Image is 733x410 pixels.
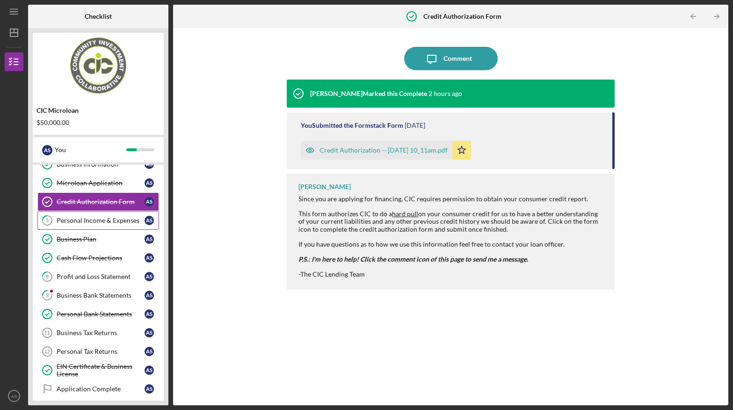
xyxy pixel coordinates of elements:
div: Microloan Application [57,179,145,187]
tspan: 8 [46,274,49,280]
div: Comment [443,47,472,70]
tspan: 12 [44,349,50,354]
a: Business PlanAS [37,230,159,249]
a: Credit Authorization FormAS [37,192,159,211]
div: Personal Tax Returns [57,348,145,355]
b: Checklist [85,13,112,20]
a: 9Business Bank StatementsAS [37,286,159,305]
div: You Submitted the Formstack Form [301,122,403,129]
div: $50,000.00 [36,119,160,126]
a: 5Personal Income & ExpensesAS [37,211,159,230]
a: 11Business Tax ReturnsAS [37,323,159,342]
button: AS [5,387,23,405]
div: A S [145,216,154,225]
span: hard pull [392,210,418,218]
div: Application Complete [57,385,145,393]
div: A S [145,384,154,394]
a: 8Profit and Loss StatementAS [37,267,159,286]
tspan: 9 [46,293,49,299]
div: Profit and Loss Statement [57,273,145,280]
div: CIC Microloan [36,107,160,114]
div: Credit Authorization Form [57,198,145,205]
div: A S [145,197,154,206]
b: Credit Authorization Form [423,13,501,20]
time: 2025-10-03 16:56 [428,90,462,97]
div: Cash Flow Projections [57,254,145,262]
a: Cash Flow ProjectionsAS [37,249,159,267]
div: [PERSON_NAME] Marked this Complete [310,90,427,97]
button: Credit Authorization -- [DATE] 10_11am.pdf [301,141,471,160]
div: Personal Bank Statements [57,310,145,318]
div: A S [145,328,154,337]
div: A S [145,291,154,300]
div: A S [145,178,154,188]
img: Product logo [33,37,164,94]
a: EIN Certificate & Business LicenseAS [37,361,159,380]
div: You [55,142,126,158]
div: EIN Certificate & Business License [57,363,145,378]
div: Business Bank Statements [57,292,145,299]
text: AS [11,394,17,399]
div: This form authorizes CIC to do a on your consumer credit for us to have a better understanding of... [298,210,605,233]
div: Since you are applying for financing, CIC requires permission to obtain your consumer credit report. [298,195,605,203]
a: Application CompleteAS [37,380,159,398]
div: Personal Income & Expenses [57,217,145,224]
div: Business Plan [57,235,145,243]
div: A S [145,272,154,281]
em: P.S.: I'm here to help! Click the comment icon of this page to send me a message. [298,255,528,263]
div: A S [145,347,154,356]
time: 2025-09-30 14:11 [405,122,425,129]
div: A S [145,366,154,375]
div: If you have questions as to how we use this information feel free to contact your loan officer. [298,241,605,248]
tspan: 5 [46,218,49,224]
div: A S [145,309,154,319]
a: Personal Bank StatementsAS [37,305,159,323]
tspan: 11 [44,330,50,336]
div: A S [145,253,154,263]
div: -The CIC Lending Team [298,271,605,278]
div: Credit Authorization -- [DATE] 10_11am.pdf [319,146,448,154]
div: A S [42,145,52,155]
a: Microloan ApplicationAS [37,174,159,192]
div: [PERSON_NAME] [298,183,351,190]
div: A S [145,234,154,244]
div: Business Tax Returns [57,329,145,337]
a: 12Personal Tax ReturnsAS [37,342,159,361]
button: Comment [404,47,498,70]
